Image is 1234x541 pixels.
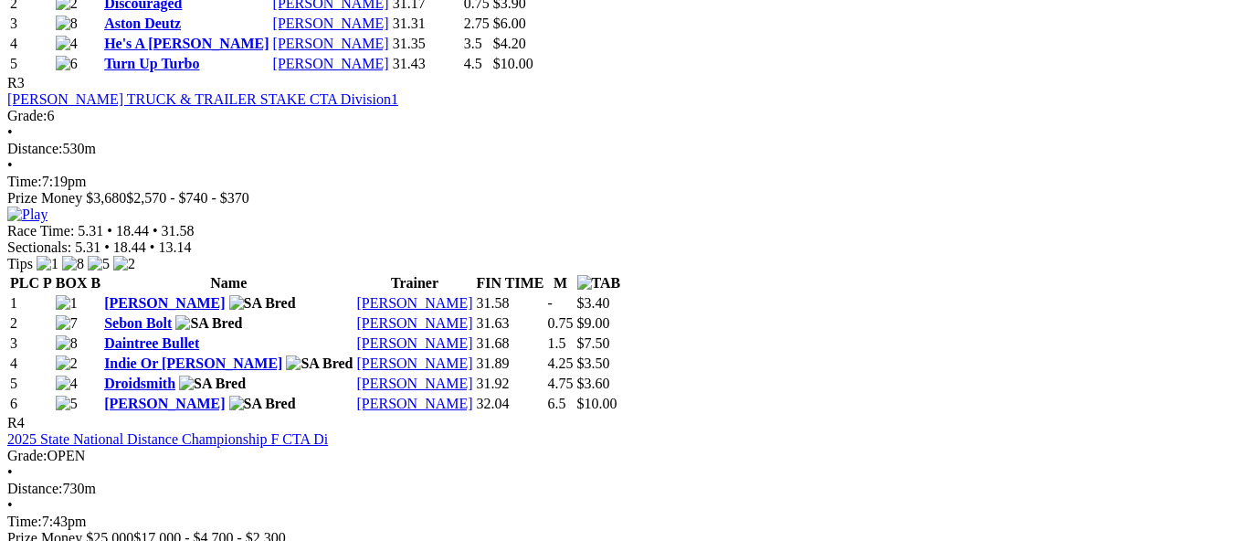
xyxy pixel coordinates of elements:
td: 1 [9,294,53,313]
img: Play [7,207,47,223]
td: 4 [9,35,53,53]
span: Time: [7,174,42,189]
td: 3 [9,15,53,33]
div: 530m [7,141,1227,157]
td: 31.58 [476,294,545,313]
a: [PERSON_NAME] [356,355,472,371]
td: 3 [9,334,53,353]
th: FIN TIME [476,274,545,292]
div: 7:19pm [7,174,1227,190]
span: Distance: [7,141,62,156]
span: • [104,239,110,255]
img: 8 [62,256,84,272]
span: • [150,239,155,255]
th: M [547,274,575,292]
span: $9.00 [577,315,610,331]
th: Trainer [355,274,473,292]
text: 3.5 [464,36,482,51]
span: $10.00 [493,56,533,71]
span: Grade: [7,448,47,463]
span: $6.00 [493,16,526,31]
img: 4 [56,36,78,52]
text: 6.5 [548,396,566,411]
a: [PERSON_NAME] TRUCK & TRAILER STAKE CTA Division1 [7,91,398,107]
img: 2 [56,355,78,372]
td: 32.04 [476,395,545,413]
img: 2 [113,256,135,272]
span: $4.20 [493,36,526,51]
td: 31.31 [392,15,461,33]
span: • [7,497,13,513]
a: [PERSON_NAME] [356,396,472,411]
a: 2025 State National Distance Championship F CTA Di [7,431,328,447]
img: 5 [88,256,110,272]
a: Indie Or [PERSON_NAME] [104,355,282,371]
th: Name [103,274,353,292]
text: 4.5 [464,56,482,71]
a: Aston Deutz [104,16,181,31]
a: Turn Up Turbo [104,56,199,71]
span: $3.40 [577,295,610,311]
img: SA Bred [229,295,296,312]
td: 31.68 [476,334,545,353]
td: 5 [9,55,53,73]
td: 31.63 [476,314,545,333]
td: 6 [9,395,53,413]
td: 4 [9,355,53,373]
td: 31.43 [392,55,461,73]
span: PLC [10,275,39,291]
td: 31.92 [476,375,545,393]
span: R4 [7,415,25,430]
a: [PERSON_NAME] [356,376,472,391]
span: P [43,275,52,291]
a: [PERSON_NAME] [356,315,472,331]
span: $7.50 [577,335,610,351]
div: 6 [7,108,1227,124]
span: • [7,157,13,173]
a: Droidsmith [104,376,175,391]
span: Distance: [7,481,62,496]
span: • [153,223,158,239]
img: 7 [56,315,78,332]
span: • [107,223,112,239]
span: R3 [7,75,25,90]
img: 8 [56,16,78,32]
span: $3.60 [577,376,610,391]
a: [PERSON_NAME] [273,36,389,51]
text: 0.75 [548,315,574,331]
span: Time: [7,514,42,529]
img: 6 [56,56,78,72]
text: 2.75 [464,16,490,31]
span: 18.44 [116,223,149,239]
a: [PERSON_NAME] [273,16,389,31]
text: 1.5 [548,335,566,351]
span: • [7,464,13,480]
span: • [7,124,13,140]
img: SA Bred [175,315,242,332]
span: Race Time: [7,223,74,239]
td: 31.35 [392,35,461,53]
span: Grade: [7,108,47,123]
a: He's A [PERSON_NAME] [104,36,269,51]
span: Sectionals: [7,239,71,255]
span: B [90,275,100,291]
span: 31.58 [162,223,195,239]
td: 5 [9,375,53,393]
img: 4 [56,376,78,392]
a: [PERSON_NAME] [104,396,225,411]
span: 18.44 [113,239,146,255]
img: SA Bred [179,376,246,392]
div: 730m [7,481,1227,497]
span: $3.50 [577,355,610,371]
img: SA Bred [229,396,296,412]
img: 1 [37,256,58,272]
a: [PERSON_NAME] [273,56,389,71]
text: 4.25 [548,355,574,371]
a: [PERSON_NAME] [356,295,472,311]
span: 5.31 [75,239,100,255]
span: Tips [7,256,33,271]
div: OPEN [7,448,1227,464]
td: 31.89 [476,355,545,373]
span: 5.31 [78,223,103,239]
img: 1 [56,295,78,312]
